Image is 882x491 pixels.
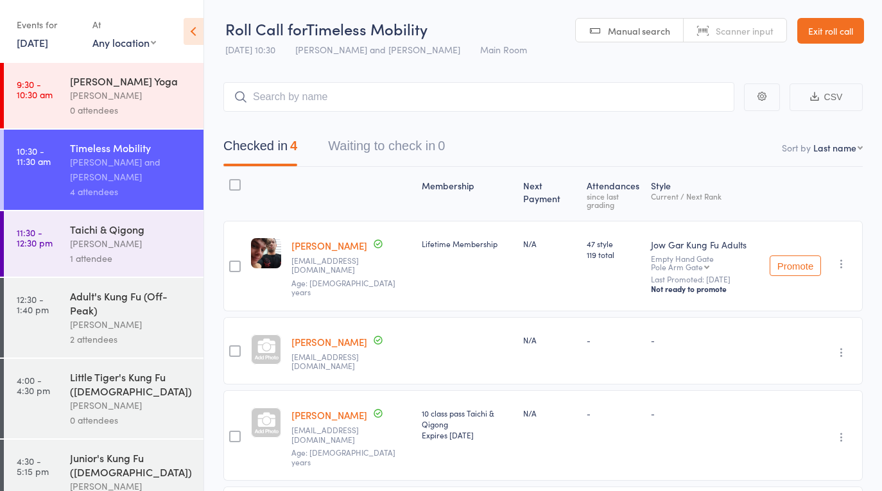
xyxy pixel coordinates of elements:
[291,426,411,444] small: ray.g.thomas22@gmail.com
[295,43,460,56] span: [PERSON_NAME] and [PERSON_NAME]
[480,43,527,56] span: Main Room
[770,255,821,276] button: Promote
[70,289,193,317] div: Adult's Kung Fu (Off-Peak)
[70,88,193,103] div: [PERSON_NAME]
[797,18,864,44] a: Exit roll call
[651,275,759,284] small: Last Promoted: [DATE]
[813,141,856,154] div: Last name
[291,256,411,275] small: jungliew@gmail.com
[17,456,49,476] time: 4:30 - 5:15 pm
[70,317,193,332] div: [PERSON_NAME]
[70,74,193,88] div: [PERSON_NAME] Yoga
[291,277,395,297] span: Age: [DEMOGRAPHIC_DATA] years
[70,222,193,236] div: Taichi & Qigong
[291,447,395,467] span: Age: [DEMOGRAPHIC_DATA] years
[651,263,703,271] div: Pole Arm Gate
[70,398,193,413] div: [PERSON_NAME]
[70,370,193,398] div: Little Tiger's Kung Fu ([DEMOGRAPHIC_DATA])
[70,184,193,199] div: 4 attendees
[587,192,641,209] div: since last grading
[608,24,670,37] span: Manual search
[4,359,203,438] a: 4:00 -4:30 pmLittle Tiger's Kung Fu ([DEMOGRAPHIC_DATA])[PERSON_NAME]0 attendees
[4,130,203,210] a: 10:30 -11:30 amTimeless Mobility[PERSON_NAME] and [PERSON_NAME]4 attendees
[4,211,203,277] a: 11:30 -12:30 pmTaichi & Qigong[PERSON_NAME]1 attendee
[225,43,275,56] span: [DATE] 10:30
[70,103,193,117] div: 0 attendees
[92,14,156,35] div: At
[17,227,53,248] time: 11:30 - 12:30 pm
[17,146,51,166] time: 10:30 - 11:30 am
[422,238,513,249] div: Lifetime Membership
[651,192,759,200] div: Current / Next Rank
[290,139,297,153] div: 4
[70,236,193,251] div: [PERSON_NAME]
[17,294,49,314] time: 12:30 - 1:40 pm
[328,132,445,166] button: Waiting to check in0
[92,35,156,49] div: Any location
[651,284,759,294] div: Not ready to promote
[587,238,641,249] span: 47 style
[417,173,518,215] div: Membership
[523,334,576,345] div: N/A
[422,408,513,440] div: 10 class pass Taichi & Qigong
[782,141,811,154] label: Sort by
[223,82,734,112] input: Search by name
[70,413,193,427] div: 0 attendees
[438,139,445,153] div: 0
[291,335,367,349] a: [PERSON_NAME]
[251,238,281,268] img: image1675324847.png
[291,239,367,252] a: [PERSON_NAME]
[225,18,306,39] span: Roll Call for
[70,451,193,479] div: Junior's Kung Fu ([DEMOGRAPHIC_DATA])
[17,375,50,395] time: 4:00 - 4:30 pm
[651,334,759,345] div: -
[70,251,193,266] div: 1 attendee
[17,79,53,99] time: 9:30 - 10:30 am
[587,408,641,418] div: -
[4,278,203,357] a: 12:30 -1:40 pmAdult's Kung Fu (Off-Peak)[PERSON_NAME]2 attendees
[651,238,759,251] div: Jow Gar Kung Fu Adults
[70,155,193,184] div: [PERSON_NAME] and [PERSON_NAME]
[646,173,765,215] div: Style
[790,83,863,111] button: CSV
[716,24,774,37] span: Scanner input
[17,14,80,35] div: Events for
[651,254,759,271] div: Empty Hand Gate
[291,352,411,371] small: kerirae63@me.com
[17,35,48,49] a: [DATE]
[582,173,646,215] div: Atten­dances
[523,238,576,249] div: N/A
[70,141,193,155] div: Timeless Mobility
[518,173,582,215] div: Next Payment
[306,18,428,39] span: Timeless Mobility
[587,249,641,260] span: 119 total
[70,332,193,347] div: 2 attendees
[422,429,513,440] div: Expires [DATE]
[4,63,203,128] a: 9:30 -10:30 am[PERSON_NAME] Yoga[PERSON_NAME]0 attendees
[291,408,367,422] a: [PERSON_NAME]
[651,408,759,418] div: -
[523,408,576,418] div: N/A
[587,334,641,345] div: -
[223,132,297,166] button: Checked in4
